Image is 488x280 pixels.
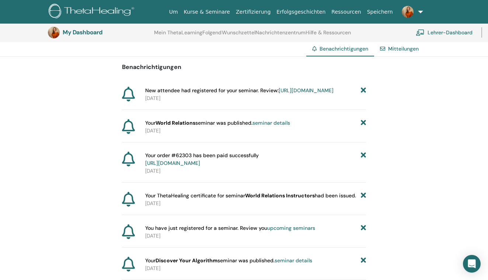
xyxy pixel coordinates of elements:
[156,257,217,264] strong: Discover Your Algorithm
[154,30,202,41] a: Mein ThetaLearning
[145,257,312,265] span: Your seminar was published.
[402,6,414,18] img: default.jpg
[222,30,255,41] a: Wunschzettel
[145,152,259,167] span: Your order #62303 has been paid successfully
[122,63,366,72] p: Benachrichtigungen
[306,30,351,41] a: Hilfe & Ressourcen
[320,45,368,52] span: Benachrichtigungen
[245,192,315,199] b: World Relations Instructors
[275,257,312,264] a: seminar details
[273,5,328,19] a: Erfolgsgeschichten
[145,160,200,166] a: [URL][DOMAIN_NAME]
[463,255,481,273] div: Open Intercom Messenger
[364,5,396,19] a: Speichern
[267,225,315,231] a: upcoming seminars
[48,27,60,38] img: default.jpg
[166,5,181,19] a: Um
[145,119,290,127] span: Your seminar was published.
[145,224,315,232] span: You have just registered for a seminar. Review you
[255,30,306,41] a: Nachrichtenzentrum
[145,94,366,102] p: [DATE]
[181,5,233,19] a: Kurse & Seminare
[145,232,366,240] p: [DATE]
[328,5,364,19] a: Ressourcen
[416,24,473,41] a: Lehrer-Dashboard
[145,200,366,207] p: [DATE]
[145,265,366,272] p: [DATE]
[145,127,366,135] p: [DATE]
[233,5,273,19] a: Zertifizierung
[49,4,137,20] img: logo.png
[416,29,425,36] img: chalkboard-teacher.svg
[145,192,356,200] span: Your ThetaHealing certificate for seminar had been issued.
[279,87,334,94] a: [URL][DOMAIN_NAME]
[63,29,136,36] h3: My Dashboard
[145,87,334,94] span: New attendee had registered for your seminar. Review:
[145,167,366,175] p: [DATE]
[202,30,222,41] a: Folgend
[252,120,290,126] a: seminar details
[388,45,419,52] a: Mitteilungen
[156,120,195,126] strong: World Relations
